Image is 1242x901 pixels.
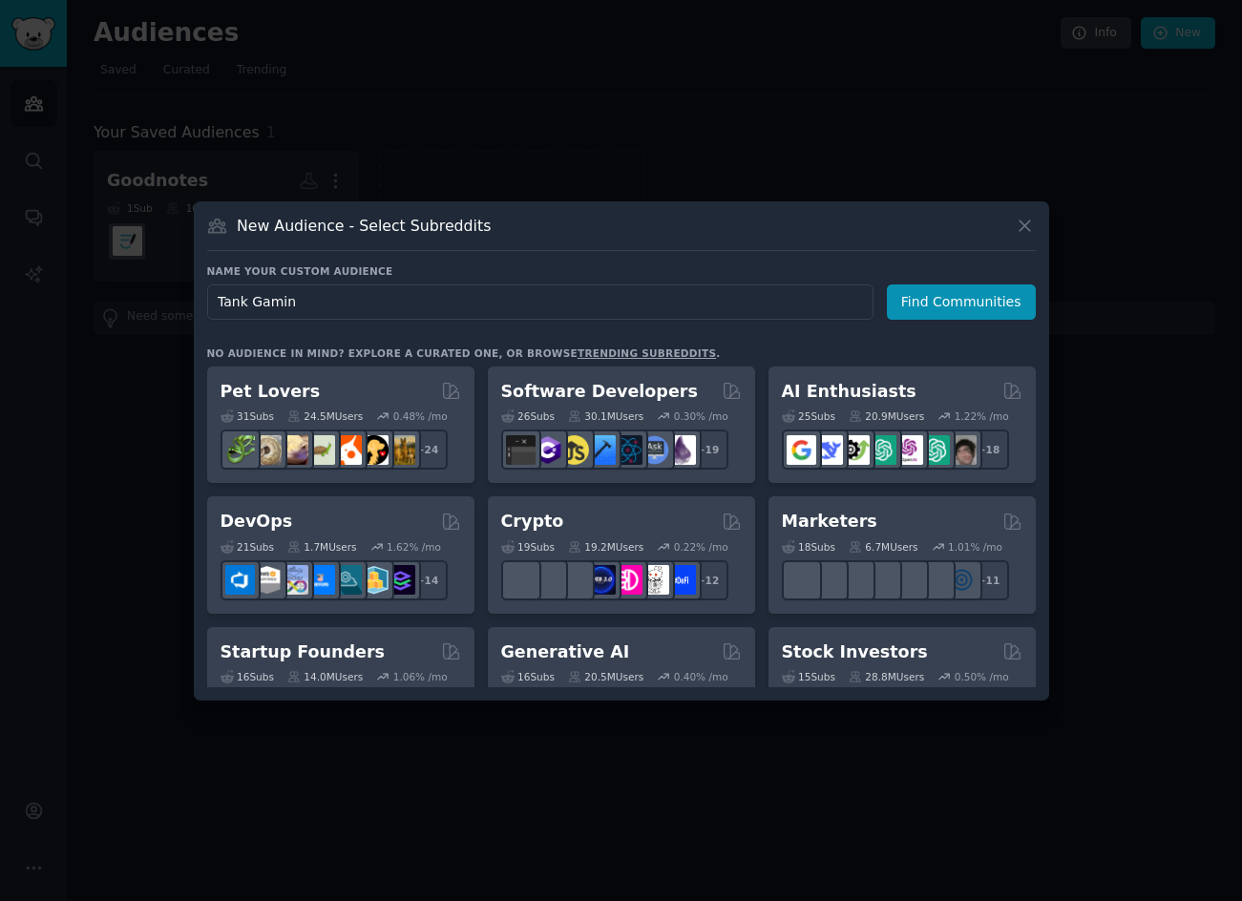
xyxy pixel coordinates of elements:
[955,670,1009,683] div: 0.50 % /mo
[279,565,308,595] img: Docker_DevOps
[237,216,491,236] h3: New Audience - Select Subreddits
[559,435,589,465] img: learnjavascript
[501,510,564,534] h2: Crypto
[533,565,562,595] img: 0xPolygon
[849,670,924,683] div: 28.8M Users
[221,640,385,664] h2: Startup Founders
[287,409,363,423] div: 24.5M Users
[225,565,255,595] img: azuredevops
[221,409,274,423] div: 31 Sub s
[674,409,728,423] div: 0.30 % /mo
[947,565,977,595] img: OnlineMarketing
[955,409,1009,423] div: 1.22 % /mo
[252,435,282,465] img: ballpython
[887,284,1036,320] button: Find Communities
[225,435,255,465] img: herpetology
[586,565,616,595] img: web3
[894,565,923,595] img: googleads
[787,435,816,465] img: GoogleGeminiAI
[969,560,1009,600] div: + 11
[813,435,843,465] img: DeepSeek
[782,409,835,423] div: 25 Sub s
[782,380,916,404] h2: AI Enthusiasts
[948,540,1002,554] div: 1.01 % /mo
[359,565,389,595] img: aws_cdk
[782,670,835,683] div: 15 Sub s
[782,540,835,554] div: 18 Sub s
[386,565,415,595] img: PlatformEngineers
[849,409,924,423] div: 20.9M Users
[813,565,843,595] img: bigseo
[506,435,536,465] img: software
[688,560,728,600] div: + 12
[332,565,362,595] img: platformengineering
[674,670,728,683] div: 0.40 % /mo
[867,435,896,465] img: chatgpt_promptDesign
[840,565,870,595] img: AskMarketing
[221,380,321,404] h2: Pet Lovers
[501,380,698,404] h2: Software Developers
[386,435,415,465] img: dogbreed
[613,565,642,595] img: defiblockchain
[867,565,896,595] img: Emailmarketing
[221,670,274,683] div: 16 Sub s
[920,565,950,595] img: MarketingResearch
[568,409,643,423] div: 30.1M Users
[393,409,448,423] div: 0.48 % /mo
[408,430,448,470] div: + 24
[586,435,616,465] img: iOSProgramming
[305,435,335,465] img: turtle
[920,435,950,465] img: chatgpt_prompts_
[359,435,389,465] img: PetAdvice
[408,560,448,600] div: + 14
[287,670,363,683] div: 14.0M Users
[782,510,877,534] h2: Marketers
[674,540,728,554] div: 0.22 % /mo
[207,284,874,320] input: Pick a short name, like "Digital Marketers" or "Movie-Goers"
[221,540,274,554] div: 21 Sub s
[305,565,335,595] img: DevOpsLinks
[578,347,716,359] a: trending subreddits
[666,435,696,465] img: elixir
[332,435,362,465] img: cockatiel
[501,540,555,554] div: 19 Sub s
[387,540,441,554] div: 1.62 % /mo
[207,264,1036,278] h3: Name your custom audience
[287,540,357,554] div: 1.7M Users
[501,640,630,664] h2: Generative AI
[393,670,448,683] div: 1.06 % /mo
[894,435,923,465] img: OpenAIDev
[688,430,728,470] div: + 19
[666,565,696,595] img: defi_
[969,430,1009,470] div: + 18
[501,409,555,423] div: 26 Sub s
[252,565,282,595] img: AWS_Certified_Experts
[787,565,816,595] img: content_marketing
[782,640,928,664] h2: Stock Investors
[533,435,562,465] img: csharp
[559,565,589,595] img: ethstaker
[279,435,308,465] img: leopardgeckos
[207,346,721,360] div: No audience in mind? Explore a curated one, or browse .
[221,510,293,534] h2: DevOps
[506,565,536,595] img: ethfinance
[501,670,555,683] div: 16 Sub s
[640,435,669,465] img: AskComputerScience
[640,565,669,595] img: CryptoNews
[568,670,643,683] div: 20.5M Users
[613,435,642,465] img: reactnative
[947,435,977,465] img: ArtificalIntelligence
[840,435,870,465] img: AItoolsCatalog
[849,540,918,554] div: 6.7M Users
[568,540,643,554] div: 19.2M Users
